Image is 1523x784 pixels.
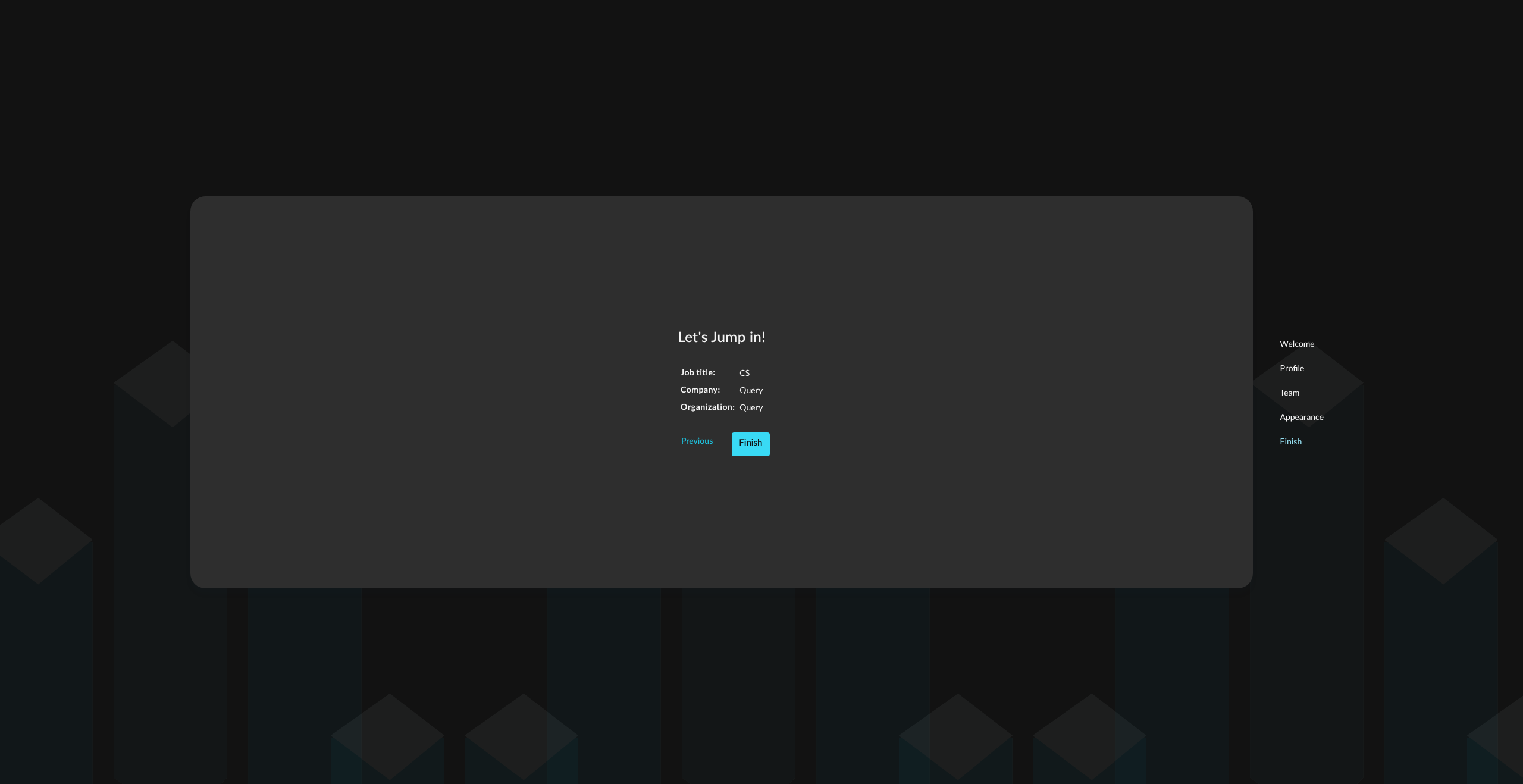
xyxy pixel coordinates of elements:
[1280,435,1324,447] p: Finish
[1280,386,1324,399] p: Team
[662,328,782,347] h2: Let's Jump in!
[739,401,763,413] p: Query
[681,434,713,449] div: Previous
[1280,362,1324,374] p: Profile
[674,432,720,451] button: Previous
[681,384,735,396] h5: Company:
[739,436,762,451] div: Finish
[681,366,735,378] h5: Job title:
[739,366,763,379] p: CS
[732,432,769,456] button: Finish
[1280,410,1324,423] p: Appearance
[681,401,735,413] h5: Organization:
[739,384,763,396] p: Query
[1280,337,1324,350] p: Welcome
